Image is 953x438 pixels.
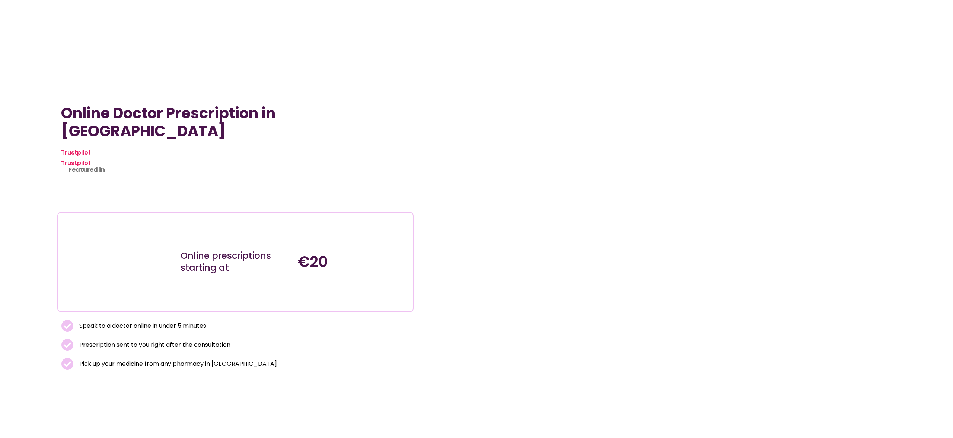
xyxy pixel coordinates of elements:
[74,218,162,306] img: Illustration depicting a young woman in a casual outfit, engaged with her smartphone. She has a p...
[68,165,105,174] strong: Featured in
[61,148,91,157] a: Trustpilot
[77,359,277,369] span: Pick up your medicine from any pharmacy in [GEOGRAPHIC_DATA]
[77,340,230,350] span: Prescription sent to you right after the consultation
[61,104,410,140] h1: Online Doctor Prescription in [GEOGRAPHIC_DATA]
[61,159,91,167] a: Trustpilot
[77,321,206,331] span: Speak to a doctor online in under 5 minutes
[298,253,407,271] h4: €20
[181,250,290,274] div: Online prescriptions starting at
